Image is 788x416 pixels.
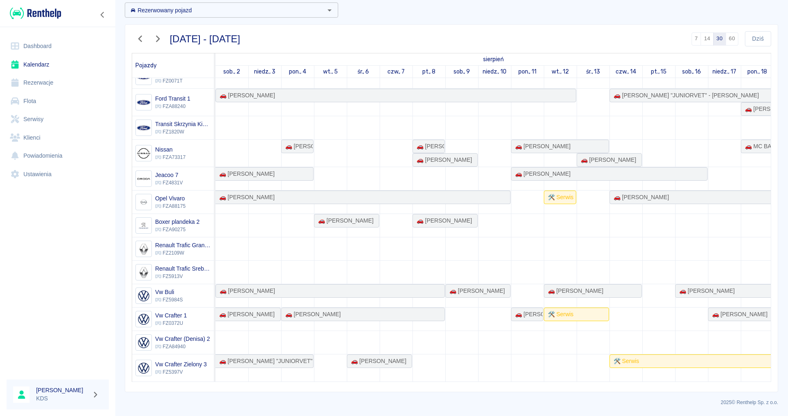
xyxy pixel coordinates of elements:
img: Image [137,96,150,109]
div: 🚗 [PERSON_NAME] [315,216,373,225]
button: Zwiń nawigację [96,9,109,20]
a: 7 sierpnia 2025 [385,66,407,78]
a: 4 sierpnia 2025 [287,66,308,78]
p: FZA90275 [155,226,199,233]
a: Kalendarz [7,55,109,74]
h6: Ford Transit 1 [155,94,190,103]
h6: Vw Buli [155,288,183,296]
h6: [PERSON_NAME] [36,386,89,394]
p: KDS [36,394,89,403]
a: 12 sierpnia 2025 [550,66,571,78]
a: Klienci [7,129,109,147]
a: 3 sierpnia 2025 [252,66,278,78]
h6: Vw Crafter (Denisa) 2 [155,335,210,343]
div: 🚗 [PERSON_NAME] [216,287,275,295]
h6: Nissan [155,145,186,154]
a: 6 sierpnia 2025 [355,66,371,78]
img: Image [137,121,150,135]
a: 2 sierpnia 2025 [221,66,242,78]
div: 🛠️ Serwis [545,193,573,202]
a: 13 sierpnia 2025 [584,66,602,78]
div: 🚗 [PERSON_NAME] [413,216,472,225]
p: FZ0071T [155,77,195,85]
div: 🚗 [PERSON_NAME] [216,170,275,178]
a: 17 sierpnia 2025 [710,66,738,78]
h6: Opel Vivaro [155,194,186,202]
a: Powiadomienia [7,147,109,165]
p: FZA88240 [155,103,190,110]
div: 🚗 [PERSON_NAME] [413,156,472,164]
div: 🚗 [PERSON_NAME] [512,170,570,178]
a: 10 sierpnia 2025 [481,66,509,78]
div: 🚗 [PERSON_NAME] [446,287,505,295]
div: 🚗 [PERSON_NAME] [577,156,636,164]
div: 🛠️ Serwis [610,357,639,365]
img: Image [137,289,150,303]
p: FZ2109W [155,249,211,257]
a: 9 sierpnia 2025 [451,66,472,78]
img: Image [137,266,150,279]
img: Image [137,172,150,186]
p: FZ4831V [155,179,183,186]
p: FZA88175 [155,202,186,210]
button: 60 dni [726,32,738,46]
img: Image [137,361,150,375]
img: Image [137,219,150,232]
a: 16 sierpnia 2025 [680,66,703,78]
a: 14 sierpnia 2025 [614,66,638,78]
input: Wyszukaj i wybierz pojazdy... [127,5,322,15]
button: 14 dni [701,32,713,46]
h6: Vw Crafter 1 [155,311,187,319]
p: FZ1820W [155,128,211,136]
h3: [DATE] - [DATE] [170,33,241,45]
h6: Renault Trafic Srebrny [155,264,211,273]
h6: Transit Skrzynia Kiper [155,120,211,128]
img: Image [137,195,150,209]
div: 🚗 [PERSON_NAME] [512,310,543,319]
button: Otwórz [324,5,335,16]
a: Dashboard [7,37,109,55]
h6: Jeacoo 7 [155,171,183,179]
div: 🚗 [PERSON_NAME] [216,193,275,202]
h6: Boxer plandeka 2 [155,218,199,226]
a: Renthelp logo [7,7,61,20]
img: Image [137,242,150,256]
div: 🚗 [PERSON_NAME] [610,193,669,202]
p: 2025 © Renthelp Sp. z o.o. [125,399,778,406]
a: 5 sierpnia 2025 [321,66,340,78]
h6: Vw Crafter Zielony 3 [155,360,207,368]
div: 🚗 [PERSON_NAME] "JUNIORVET" - [PERSON_NAME] [216,357,313,365]
a: Flota [7,92,109,110]
div: 🚗 [PERSON_NAME] [216,91,275,100]
a: Rezerwacje [7,74,109,92]
button: 7 dni [692,32,701,46]
a: 8 sierpnia 2025 [420,66,438,78]
a: Serwisy [7,110,109,129]
button: 30 dni [713,32,726,46]
div: 🚗 [PERSON_NAME] [282,310,341,319]
a: 15 sierpnia 2025 [649,66,669,78]
div: 🚗 [PERSON_NAME] "JUNIORVET" - [PERSON_NAME] [610,91,759,100]
img: Image [137,147,150,160]
a: 18 sierpnia 2025 [745,66,769,78]
div: 🚗 [PERSON_NAME] [282,142,313,151]
img: Renthelp logo [10,7,61,20]
p: FZ5913V [155,273,211,280]
div: 🚗 [PERSON_NAME] [348,357,406,365]
div: 🚗 [PERSON_NAME] [545,287,603,295]
h6: Renault Trafic Granatowy [155,241,211,249]
div: 🚗 [PERSON_NAME] [676,287,735,295]
a: 2 sierpnia 2025 [481,53,506,65]
span: Pojazdy [135,62,157,69]
a: Ustawienia [7,165,109,184]
p: FZ5397V [155,368,207,376]
div: 🛠️ Serwis [545,310,573,319]
div: 🚗 [PERSON_NAME] [413,142,444,151]
p: FZA73317 [155,154,186,161]
p: FZ0372U [155,319,187,327]
img: Image [137,336,150,349]
a: 11 sierpnia 2025 [516,66,539,78]
p: FZA84940 [155,343,210,350]
button: Dziś [745,31,771,46]
div: 🚗 [PERSON_NAME] [512,142,570,151]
